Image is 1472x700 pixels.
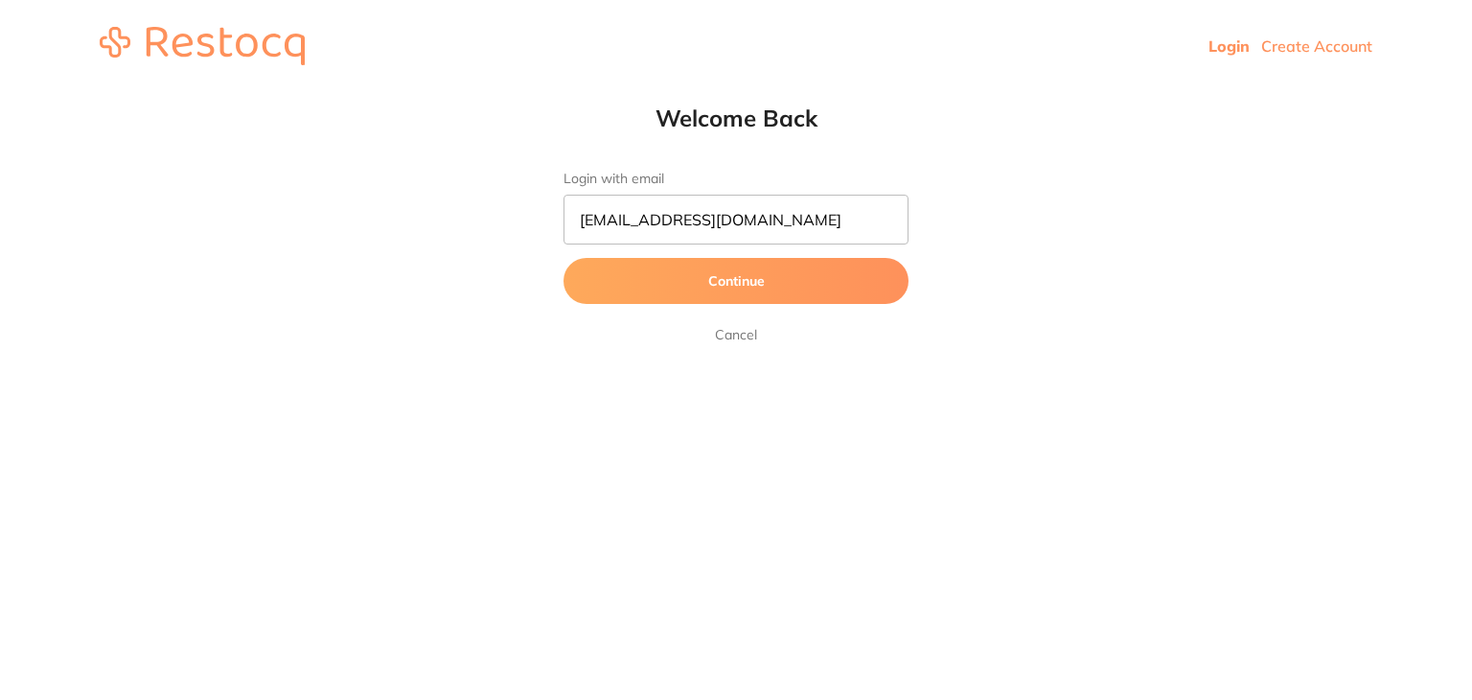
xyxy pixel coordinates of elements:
[711,323,761,346] a: Cancel
[1261,36,1372,56] a: Create Account
[525,104,947,132] h1: Welcome Back
[1208,36,1250,56] a: Login
[563,258,908,304] button: Continue
[100,27,305,65] img: restocq_logo.svg
[563,171,908,187] label: Login with email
